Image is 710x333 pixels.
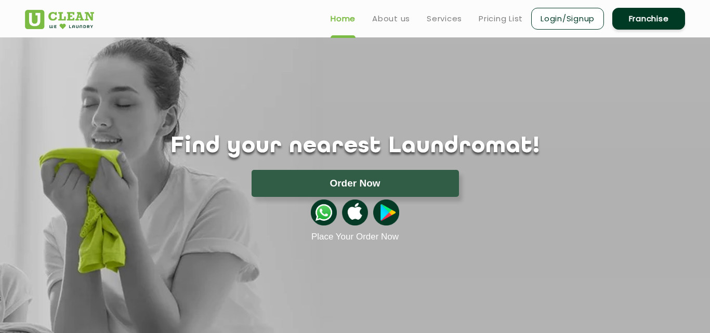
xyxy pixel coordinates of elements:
[331,12,356,25] a: Home
[342,199,368,225] img: apple-icon.png
[311,232,399,242] a: Place Your Order Now
[311,199,337,225] img: whatsappicon.png
[252,170,459,197] button: Order Now
[531,8,604,30] a: Login/Signup
[372,12,410,25] a: About us
[479,12,523,25] a: Pricing List
[612,8,685,30] a: Franchise
[25,10,94,29] img: UClean Laundry and Dry Cleaning
[373,199,399,225] img: playstoreicon.png
[17,134,693,159] h1: Find your nearest Laundromat!
[427,12,462,25] a: Services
